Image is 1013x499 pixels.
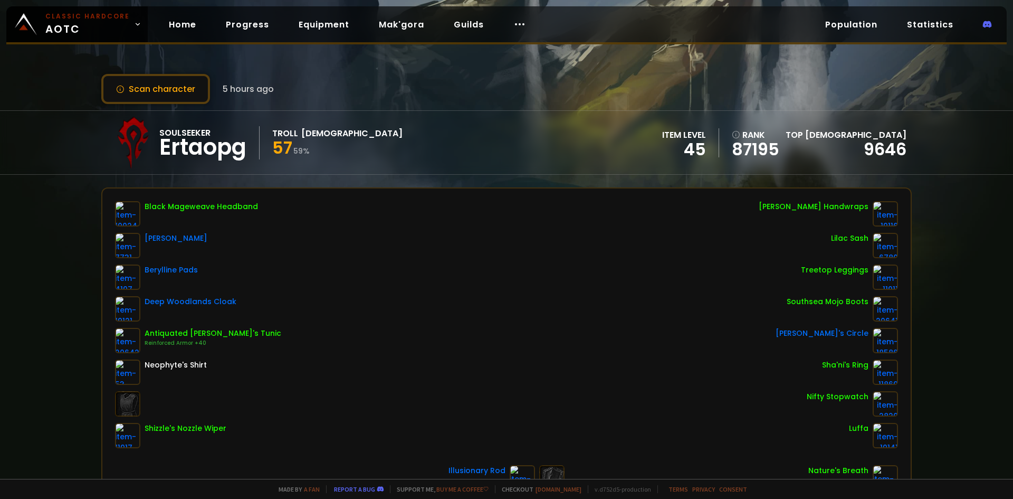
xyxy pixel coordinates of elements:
div: Luffa [849,423,868,434]
a: Progress [217,14,278,35]
div: Top [786,128,906,142]
a: Mak'gora [370,14,433,35]
div: item level [662,128,706,142]
div: Nifty Stopwatch [807,391,868,402]
a: Home [160,14,205,35]
div: Ertaopg [159,139,246,155]
img: item-19121 [115,296,140,322]
div: Sha'ni's Ring [822,360,868,371]
span: v. d752d5 - production [588,485,651,493]
img: item-11869 [873,360,898,385]
span: Made by [272,485,320,493]
div: [PERSON_NAME] [145,233,207,244]
img: item-4197 [115,265,140,290]
img: item-19141 [873,423,898,448]
small: 59 % [293,146,310,156]
span: 57 [272,136,292,159]
div: Lilac Sash [831,233,868,244]
div: rank [732,128,779,142]
span: AOTC [45,12,130,37]
small: Classic Hardcore [45,12,130,21]
div: Deep Woodlands Cloak [145,296,236,307]
div: 45 [662,142,706,157]
img: item-53 [115,360,140,385]
img: item-19116 [873,201,898,227]
a: 9646 [864,137,906,161]
div: Black Mageweave Headband [145,201,258,212]
div: [DEMOGRAPHIC_DATA] [301,127,403,140]
div: Troll [272,127,298,140]
div: Nature's Breath [808,465,868,476]
a: Report a bug [334,485,375,493]
div: [PERSON_NAME] Handwraps [759,201,868,212]
img: item-18586 [873,328,898,353]
img: item-7731 [115,233,140,258]
div: [PERSON_NAME]'s Circle [776,328,868,339]
img: item-11917 [115,423,140,448]
div: Soulseeker [159,126,246,139]
a: Statistics [899,14,962,35]
a: [DOMAIN_NAME] [536,485,581,493]
div: Reinforced Armor +40 [145,339,281,347]
div: Neophyte's Shirt [145,360,207,371]
div: Illusionary Rod [448,465,505,476]
a: a fan [304,485,320,493]
a: Equipment [290,14,358,35]
img: item-11911 [873,265,898,290]
a: Buy me a coffee [436,485,489,493]
a: Terms [668,485,688,493]
span: Checkout [495,485,581,493]
div: Antiquated [PERSON_NAME]'s Tunic [145,328,281,339]
img: item-7713 [510,465,535,491]
div: Shizzle's Nozzle Wiper [145,423,226,434]
span: Support me, [390,485,489,493]
a: 87195 [732,142,779,157]
a: Consent [719,485,747,493]
div: Treetop Leggings [801,265,868,276]
span: [DEMOGRAPHIC_DATA] [805,129,906,141]
img: item-20642 [115,328,140,353]
img: item-6780 [873,233,898,258]
a: Guilds [445,14,492,35]
a: Classic HardcoreAOTC [6,6,148,42]
img: item-10024 [115,201,140,227]
div: Southsea Mojo Boots [787,296,868,307]
div: Berylline Pads [145,265,198,276]
img: item-20641 [873,296,898,322]
span: 5 hours ago [223,82,274,96]
img: item-2820 [873,391,898,417]
a: Population [817,14,886,35]
img: item-19118 [873,465,898,491]
button: Scan character [101,74,210,104]
a: Privacy [692,485,715,493]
